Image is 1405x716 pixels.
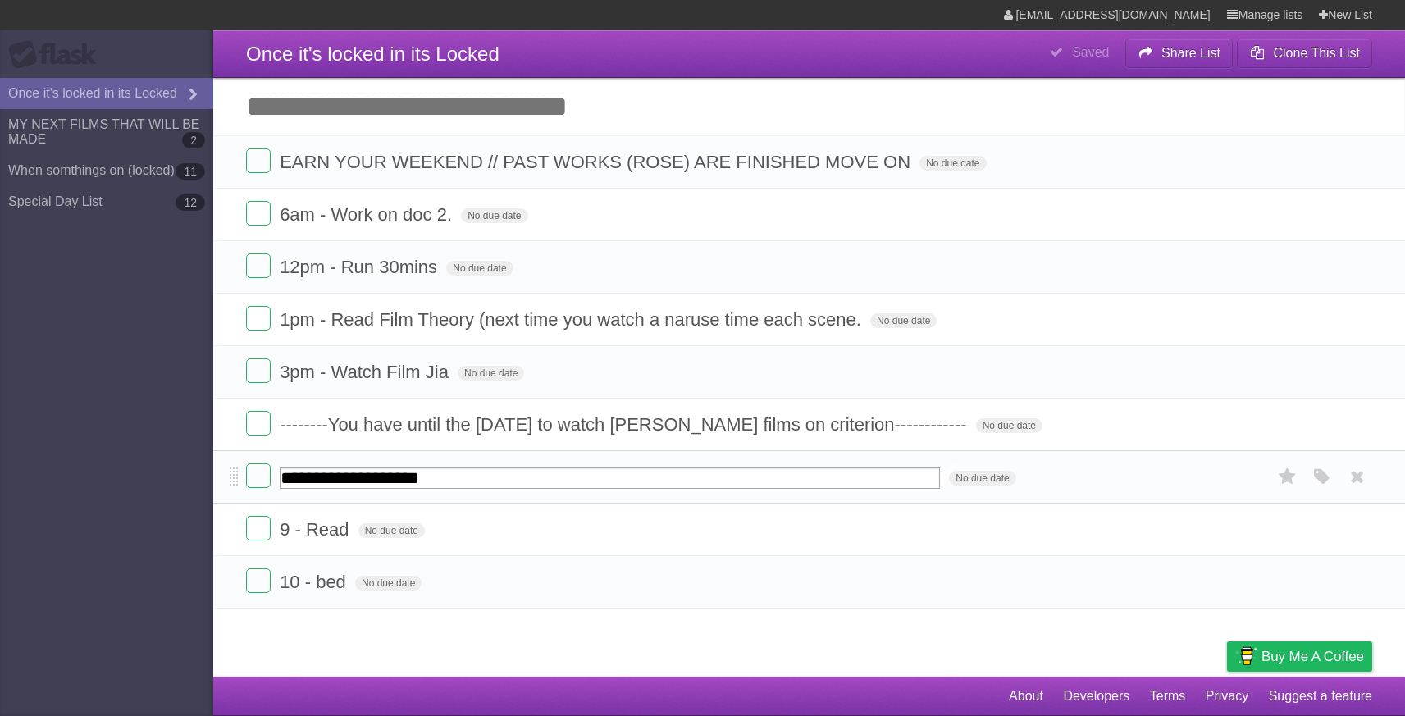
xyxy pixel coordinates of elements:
b: 11 [176,163,205,180]
span: No due date [919,156,986,171]
b: 2 [182,132,205,148]
span: 10 - bed [280,572,350,592]
img: Buy me a coffee [1235,642,1257,670]
div: Flask [8,40,107,70]
span: No due date [458,366,524,381]
span: Buy me a coffee [1261,642,1364,671]
span: Once it's locked in its Locked [246,43,500,65]
span: 6am - Work on doc 2. [280,204,456,225]
button: Share List [1125,39,1234,68]
b: Saved [1072,45,1109,59]
button: Clone This List [1237,39,1372,68]
a: Privacy [1206,681,1248,712]
label: Done [246,411,271,436]
b: 12 [176,194,205,211]
b: Clone This List [1273,46,1360,60]
label: Done [246,358,271,383]
label: Done [246,148,271,173]
a: Suggest a feature [1269,681,1372,712]
a: Developers [1063,681,1129,712]
span: No due date [355,576,422,591]
span: No due date [976,418,1042,433]
label: Done [246,253,271,278]
label: Done [246,463,271,488]
span: 12pm - Run 30mins [280,257,441,277]
label: Done [246,516,271,540]
span: No due date [446,261,513,276]
span: No due date [870,313,937,328]
span: EARN YOUR WEEKEND // PAST WORKS (ROSE) ARE FINISHED MOVE ON [280,152,915,172]
span: No due date [949,471,1015,486]
span: 9 - Read [280,519,353,540]
a: Buy me a coffee [1227,641,1372,672]
label: Done [246,568,271,593]
label: Done [246,306,271,331]
span: No due date [358,523,425,538]
a: Terms [1150,681,1186,712]
label: Done [246,201,271,226]
span: 1pm - Read Film Theory (next time you watch a naruse time each scene. [280,309,865,330]
a: About [1009,681,1043,712]
span: 3pm - Watch Film Jia [280,362,453,382]
span: --------You have until the [DATE] to watch [PERSON_NAME] films on criterion------------ [280,414,970,435]
b: Share List [1161,46,1220,60]
span: No due date [461,208,527,223]
label: Star task [1272,463,1303,490]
